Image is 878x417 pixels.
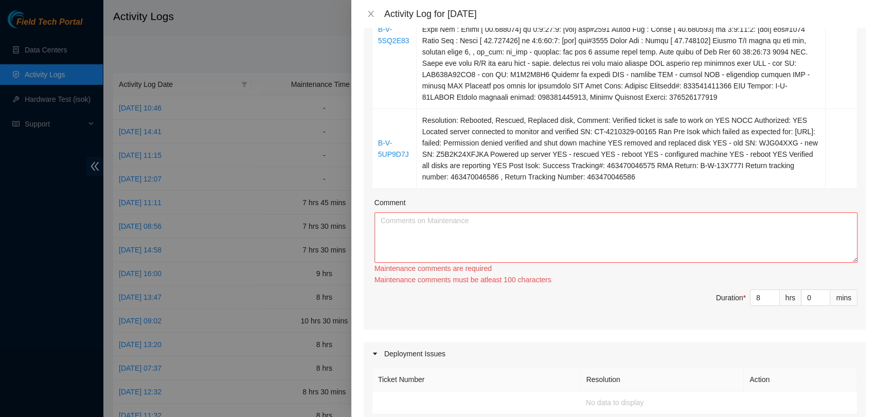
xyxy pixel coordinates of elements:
[372,368,581,391] th: Ticket Number
[780,289,801,306] div: hrs
[367,10,375,18] span: close
[374,274,857,285] div: Maintenance comments must be atleast 100 characters
[744,368,857,391] th: Action
[374,212,857,263] textarea: Comment
[830,289,857,306] div: mins
[384,8,866,20] div: Activity Log for [DATE]
[580,368,744,391] th: Resolution
[417,109,826,189] td: Resolution: Rebooted, Rescued, Replaced disk, Comment: Verified ticket is safe to work on YES NOC...
[372,351,378,357] span: caret-right
[374,197,406,208] label: Comment
[378,139,409,158] a: B-V-5UP9D7J
[372,391,857,414] td: No data to display
[374,263,857,274] div: Maintenance comments are required
[716,292,746,303] div: Duration
[364,9,378,19] button: Close
[364,342,866,366] div: Deployment Issues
